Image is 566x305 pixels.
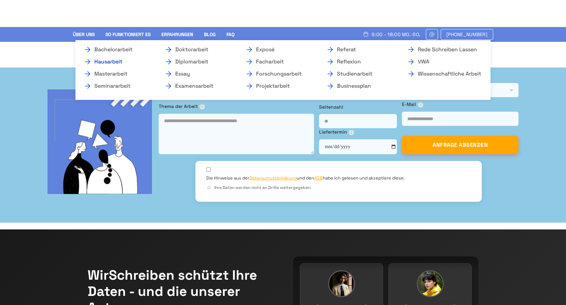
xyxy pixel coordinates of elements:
span: ⓘ [349,130,354,135]
span: ⓘ [199,104,205,109]
a: Rede schreiben lassen [407,46,474,54]
a: Reflexion [326,58,394,66]
img: Schedule [363,31,369,37]
a: Doktorarbeit [164,46,232,54]
a: Businessplan [326,82,394,90]
label: Thema der Arbeit [159,103,314,110]
a: Erfahrungen [161,31,193,37]
a: Blog [204,31,216,37]
a: Studienarbeit [326,70,394,78]
a: Facharbeit [245,58,313,66]
a: Datenschutzerklärung [249,175,297,181]
a: AGB [314,175,323,181]
a: So funktioniert es [105,31,151,37]
label: Liefertermin [319,128,397,136]
span: ⓘ [206,185,212,191]
a: VWA [407,58,474,66]
a: Referat [326,46,394,54]
span: ⓘ [418,102,423,107]
a: Projektarbeit [245,82,313,90]
label: E-Mail [402,101,518,108]
img: Email [429,32,435,37]
a: Über uns [73,31,95,37]
span: [PHONE_NUMBER] [446,32,488,37]
a: Seminararbeit [84,82,151,90]
a: Examensarbeit [164,82,232,90]
h3: [PERSON_NAME] [396,286,465,297]
h3: [PERSON_NAME] [307,286,376,297]
a: FAQ [226,31,234,37]
label: Die Hinweise aus der und den habe ich gelesen und akzeptiere diese. [206,175,405,181]
div: Ihre Daten werden nicht an Dritte weitergegeben. [206,185,471,191]
a: Hausarbeit [84,58,151,66]
a: Bachelorarbeit [84,46,151,54]
a: Diplomarbeit [164,58,232,66]
a: Wissenschaftliche Arbeit [407,70,474,78]
a: Essay [164,70,232,78]
span: 9:00 - 18:00 Mo.-So. [372,32,420,37]
a: Forschungsarbeit [245,70,313,78]
a: Exposé [245,46,313,54]
a: [PHONE_NUMBER] [441,29,493,40]
button: ANFRAGE ABSENDEN [402,136,518,154]
img: bg [48,89,152,194]
a: Masterarbeit [84,70,151,78]
label: Seitenzahl [319,103,397,111]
